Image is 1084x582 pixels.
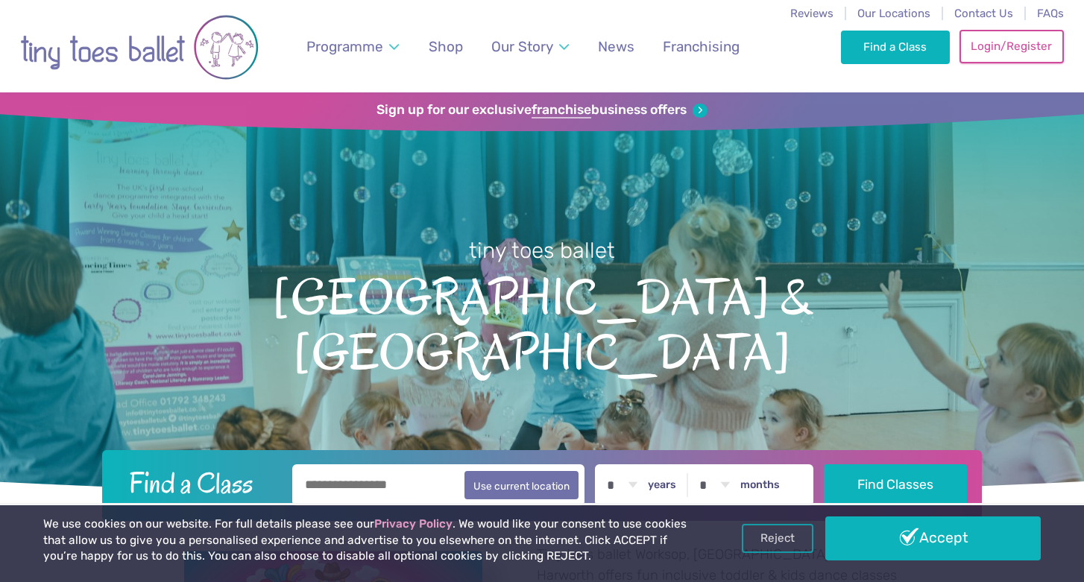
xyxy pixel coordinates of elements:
button: Find Classes [824,464,968,506]
a: Privacy Policy [374,517,453,531]
a: Our Story [485,29,576,64]
a: Accept [825,516,1042,560]
a: News [590,29,641,64]
a: Reject [742,524,813,552]
label: years [648,478,676,492]
strong: franchise [532,102,591,118]
a: Login/Register [959,30,1064,63]
label: months [740,478,780,492]
button: Use current location [464,471,579,499]
span: Shop [429,38,463,55]
a: Reviews [790,7,834,20]
span: News [598,38,634,55]
a: Sign up for our exclusivefranchisebusiness offers [376,102,707,118]
span: [GEOGRAPHIC_DATA] & [GEOGRAPHIC_DATA] [26,265,1058,381]
a: Franchising [656,29,747,64]
a: Find a Class [841,31,951,63]
a: Contact Us [954,7,1013,20]
h2: Find a Class [117,464,283,502]
a: Our Locations [857,7,930,20]
span: Franchising [663,38,740,55]
img: tiny toes ballet [20,10,259,85]
span: Our Story [491,38,553,55]
a: Shop [422,29,470,64]
span: Programme [306,38,383,55]
p: We use cookies on our website. For full details please see our . We would like your consent to us... [43,516,692,565]
small: tiny toes ballet [469,238,615,263]
a: Programme [300,29,406,64]
a: FAQs [1037,7,1064,20]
